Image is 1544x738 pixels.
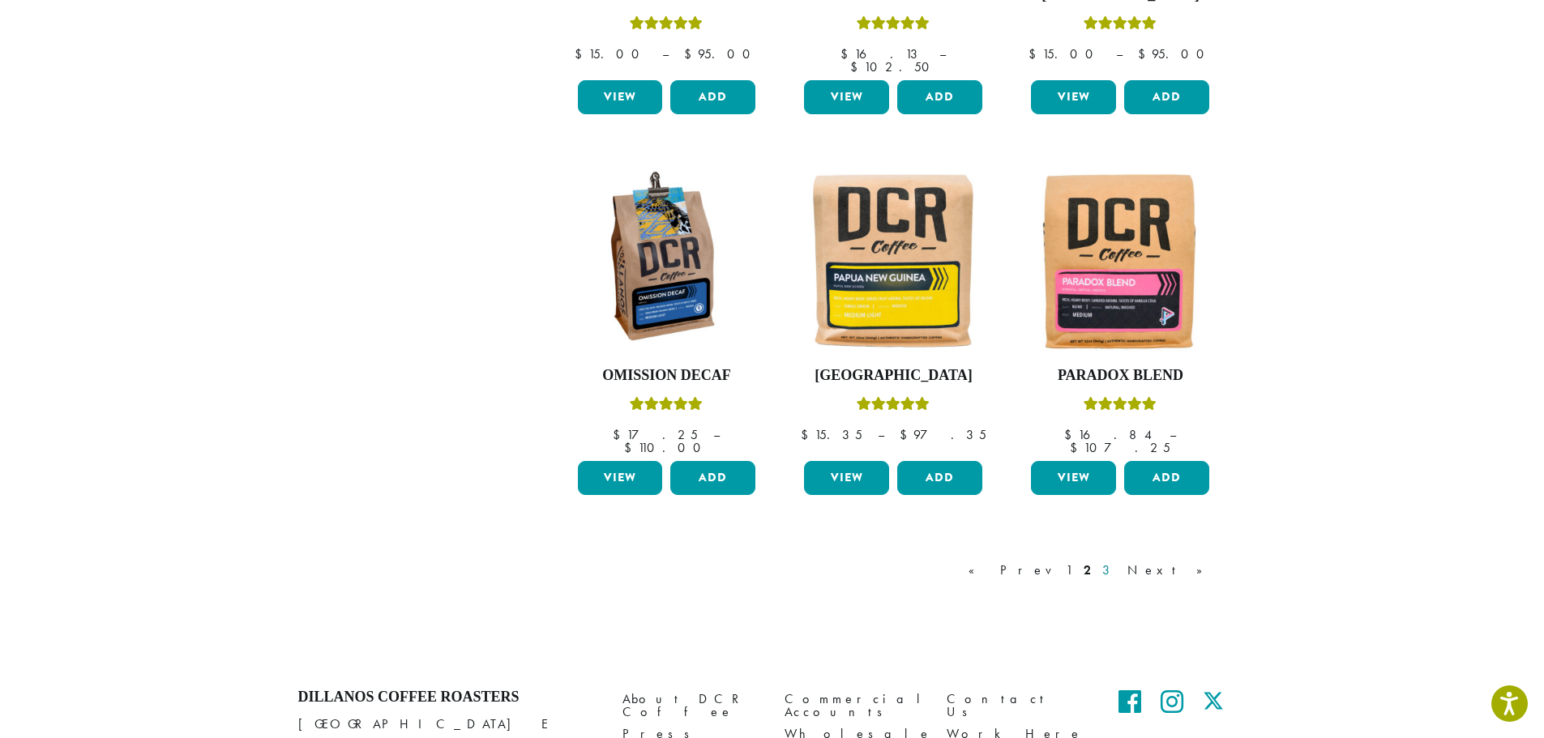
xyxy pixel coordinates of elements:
[850,58,937,75] bdi: 102.50
[630,395,703,419] div: Rated 4.33 out of 5
[800,168,986,454] a: [GEOGRAPHIC_DATA]Rated 5.00 out of 5
[1070,439,1170,456] bdi: 107.25
[1027,168,1213,354] img: Paradox_Blend-300x300.jpg
[624,439,708,456] bdi: 110.00
[878,426,884,443] span: –
[801,426,815,443] span: $
[575,45,647,62] bdi: 15.00
[624,439,638,456] span: $
[800,367,986,385] h4: [GEOGRAPHIC_DATA]
[804,461,889,495] a: View
[622,689,760,723] a: About DCR Coffee
[897,461,982,495] button: Add
[1029,45,1042,62] span: $
[965,561,1058,580] a: « Prev
[900,426,913,443] span: $
[1116,45,1123,62] span: –
[1031,461,1116,495] a: View
[1031,80,1116,114] a: View
[1124,561,1217,580] a: Next »
[1084,14,1157,38] div: Rated 5.00 out of 5
[1064,426,1078,443] span: $
[947,689,1084,723] a: Contact Us
[800,168,986,354] img: Papua-New-Guinea-12oz-300x300.jpg
[574,367,760,385] h4: Omission Decaf
[897,80,982,114] button: Add
[1064,426,1154,443] bdi: 16.84
[613,426,627,443] span: $
[804,80,889,114] a: View
[574,168,760,454] a: Omission DecafRated 4.33 out of 5
[850,58,864,75] span: $
[578,461,663,495] a: View
[630,14,703,38] div: Rated 5.00 out of 5
[670,80,755,114] button: Add
[857,14,930,38] div: Rated 5.00 out of 5
[613,426,698,443] bdi: 17.25
[1138,45,1212,62] bdi: 95.00
[1063,561,1076,580] a: 1
[662,45,669,62] span: –
[1029,45,1101,62] bdi: 15.00
[1080,561,1094,580] a: 2
[684,45,698,62] span: $
[575,45,588,62] span: $
[1124,80,1209,114] button: Add
[578,80,663,114] a: View
[1070,439,1084,456] span: $
[1027,168,1213,454] a: Paradox BlendRated 5.00 out of 5
[840,45,854,62] span: $
[840,45,924,62] bdi: 16.13
[801,426,862,443] bdi: 15.35
[1084,395,1157,419] div: Rated 5.00 out of 5
[670,461,755,495] button: Add
[713,426,720,443] span: –
[857,395,930,419] div: Rated 5.00 out of 5
[1027,367,1213,385] h4: Paradox Blend
[785,689,922,723] a: Commercial Accounts
[1138,45,1152,62] span: $
[900,426,986,443] bdi: 97.35
[298,689,598,706] h4: Dillanos Coffee Roasters
[939,45,946,62] span: –
[1170,426,1176,443] span: –
[1099,561,1119,580] a: 3
[573,168,759,354] img: DCRCoffee_DL_Bag_Omission_2019-300x300.jpg
[1124,461,1209,495] button: Add
[684,45,758,62] bdi: 95.00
